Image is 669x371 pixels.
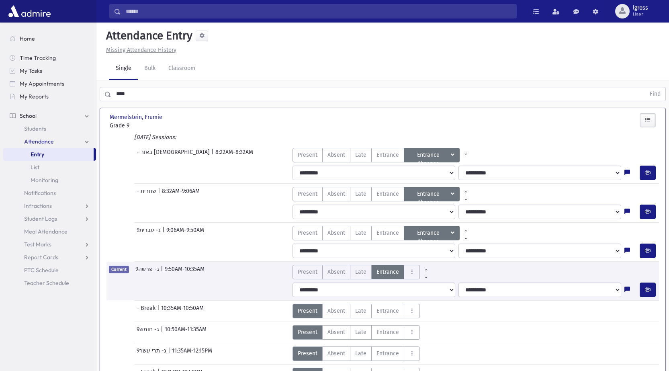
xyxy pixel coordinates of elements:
span: lgross [633,5,648,11]
span: - Break [137,304,157,318]
span: Entrance [376,268,399,276]
span: Late [355,307,366,315]
span: User [633,11,648,18]
span: 8:22AM-8:32AM [215,148,253,162]
span: Grade 9 [110,121,194,130]
span: 10:50AM-11:35AM [165,325,207,340]
div: AttTypes [293,187,472,201]
span: Student Logs [24,215,57,222]
span: | [168,346,172,361]
span: My Appointments [20,80,64,87]
span: Teacher Schedule [24,279,69,287]
span: 9ג- חומש [137,325,161,340]
a: List [3,161,96,174]
span: | [161,325,165,340]
span: PTC Schedule [24,266,59,274]
div: AttTypes [293,304,420,318]
span: Absent [327,328,345,336]
span: Entrance [376,349,399,358]
span: 11:35AM-12:15PM [172,346,212,361]
span: Home [20,35,35,42]
a: Classroom [162,57,202,80]
div: AttTypes [293,325,420,340]
span: My Tasks [20,67,42,74]
div: AttTypes [293,148,472,162]
span: 9:06AM-9:50AM [166,226,204,240]
span: Entry [31,151,44,158]
span: | [157,304,161,318]
span: School [20,112,37,119]
span: 9:50AM-10:35AM [165,265,205,279]
span: Students [24,125,46,132]
span: Time Tracking [20,54,56,61]
span: Test Marks [24,241,51,248]
a: My Reports [3,90,96,103]
span: Entrance [376,229,399,237]
a: Entry [3,148,94,161]
span: - שחרית [137,187,158,201]
a: Single [109,57,138,80]
a: Teacher Schedule [3,277,96,289]
button: Find [645,87,665,101]
span: Entrance Absence [409,151,449,160]
button: Entrance Absence [404,226,460,240]
span: Late [355,229,366,237]
span: Present [298,307,317,315]
a: My Tasks [3,64,96,77]
a: My Appointments [3,77,96,90]
span: Late [355,349,366,358]
span: Absent [327,190,345,198]
span: Notifications [24,189,56,197]
span: List [31,164,39,171]
span: Entrance Absence [409,229,449,238]
span: Present [298,190,317,198]
span: Absent [327,229,345,237]
span: Present [298,151,317,159]
a: Home [3,32,96,45]
a: Notifications [3,187,96,199]
div: AttTypes [293,346,420,361]
a: Report Cards [3,251,96,264]
span: Entrance Absence [409,190,449,199]
u: Missing Attendance History [106,47,176,53]
h5: Attendance Entry [103,29,192,43]
span: Late [355,328,366,336]
span: 10:35AM-10:50AM [161,304,204,318]
span: | [161,265,165,279]
span: Late [355,190,366,198]
a: Student Logs [3,212,96,225]
input: Search [121,4,516,18]
span: - באור [DEMOGRAPHIC_DATA] [137,148,211,162]
span: 9ג- פרשה [135,265,161,279]
a: Students [3,122,96,135]
span: Current [109,266,129,273]
span: Present [298,349,317,358]
a: Bulk [138,57,162,80]
i: [DATE] Sessions: [134,134,176,141]
button: Entrance Absence [404,187,460,201]
span: Meal Attendance [24,228,68,235]
span: Report Cards [24,254,58,261]
span: Present [298,229,317,237]
div: AttTypes [293,265,432,279]
span: Absent [327,268,345,276]
span: Present [298,328,317,336]
a: Meal Attendance [3,225,96,238]
span: 8:32AM-9:06AM [162,187,200,201]
a: Monitoring [3,174,96,187]
img: AdmirePro [6,3,53,19]
span: 9ג- תרי עשר [137,346,168,361]
span: Entrance [376,307,399,315]
span: | [162,226,166,240]
span: Late [355,151,366,159]
a: Test Marks [3,238,96,251]
span: Absent [327,151,345,159]
a: Missing Attendance History [103,47,176,53]
span: Absent [327,307,345,315]
span: | [158,187,162,201]
span: Monitoring [31,176,58,184]
span: 9ג- עברית [137,226,162,240]
a: Attendance [3,135,96,148]
span: Absent [327,349,345,358]
a: Infractions [3,199,96,212]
